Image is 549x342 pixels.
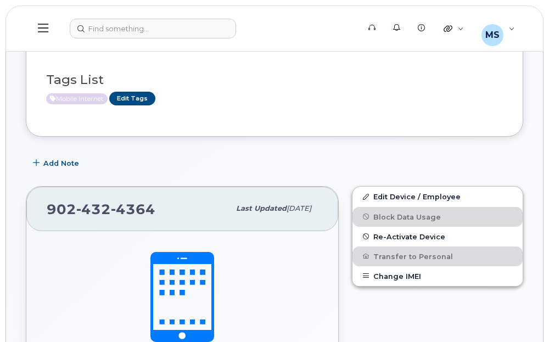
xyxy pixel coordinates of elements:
span: MS [485,29,500,42]
span: Add Note [43,158,79,169]
span: Last updated [236,204,287,212]
span: 4364 [111,201,155,217]
h3: Tags List [46,73,503,87]
span: Active [46,93,108,104]
span: [DATE] [287,204,311,212]
button: Add Note [26,153,88,173]
button: Change IMEI [352,266,523,286]
span: 902 [47,201,155,217]
button: Transfer to Personal [352,246,523,266]
div: Quicklinks [436,18,472,40]
button: Block Data Usage [352,207,523,227]
span: 432 [76,201,111,217]
a: Edit Device / Employee [352,187,523,206]
a: Edit Tags [109,92,155,105]
input: Find something... [70,19,236,38]
span: Re-Activate Device [373,232,445,240]
button: Re-Activate Device [352,227,523,246]
div: MSE Support [474,18,523,40]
